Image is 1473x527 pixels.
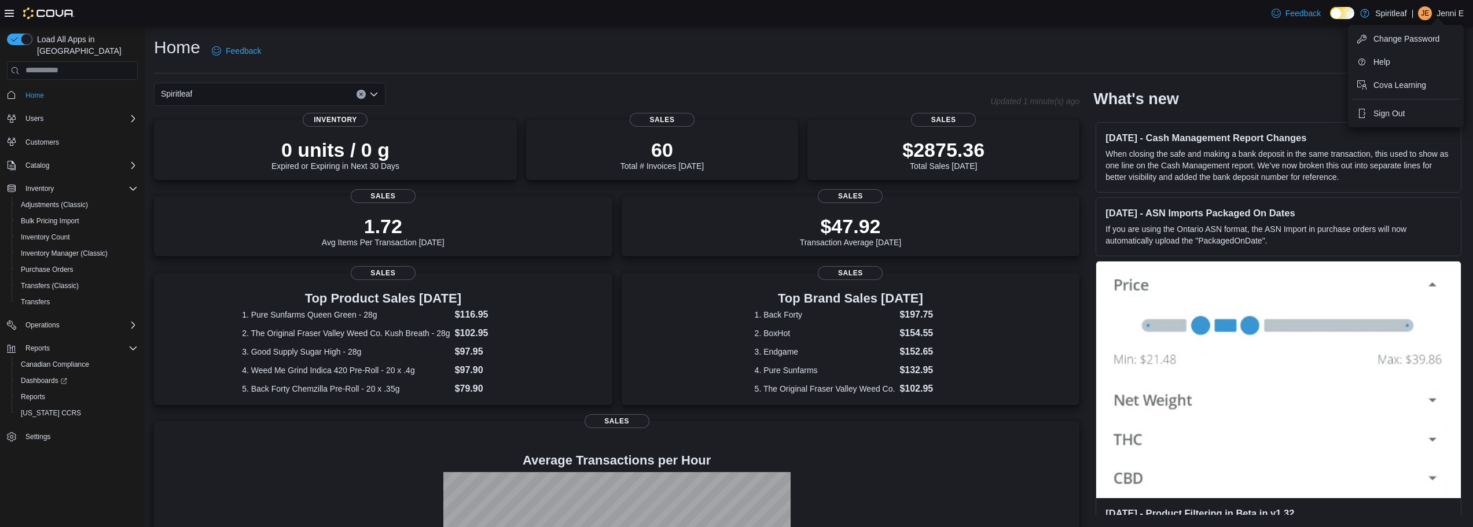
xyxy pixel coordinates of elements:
[899,345,946,359] dd: $152.65
[585,414,649,428] span: Sales
[322,215,445,247] div: Avg Items Per Transaction [DATE]
[303,113,368,127] span: Inventory
[2,180,142,197] button: Inventory
[242,309,450,320] dt: 1. Pure Sunfarms Queen Green - 28g
[7,82,138,476] nav: Complex example
[1330,19,1331,20] span: Dark Mode
[322,215,445,238] p: 1.72
[21,200,88,209] span: Adjustments (Classic)
[16,279,83,293] a: Transfers (Classic)
[21,318,138,332] span: Operations
[21,88,138,102] span: Home
[16,295,54,309] a: Transfers
[12,197,142,213] button: Adjustments (Classic)
[455,326,524,340] dd: $102.95
[911,113,976,127] span: Sales
[2,157,142,174] button: Catalog
[16,406,138,420] span: Washington CCRS
[242,292,524,305] h3: Top Product Sales [DATE]
[351,189,416,203] span: Sales
[1330,7,1354,19] input: Dark Mode
[1412,6,1414,20] p: |
[16,374,138,388] span: Dashboards
[1353,104,1459,123] button: Sign Out
[1418,6,1432,20] div: Jenni E
[755,383,895,395] dt: 5. The Original Fraser Valley Weed Co.
[455,363,524,377] dd: $97.90
[25,184,54,193] span: Inventory
[12,373,142,389] a: Dashboards
[902,138,985,171] div: Total Sales [DATE]
[163,454,1070,467] h4: Average Transactions per Hour
[1285,8,1321,19] span: Feedback
[369,90,379,99] button: Open list of options
[25,138,59,147] span: Customers
[12,229,142,245] button: Inventory Count
[2,428,142,445] button: Settings
[16,246,112,260] a: Inventory Manager (Classic)
[2,340,142,356] button: Reports
[455,308,524,322] dd: $116.95
[154,36,200,59] h1: Home
[1373,79,1426,91] span: Cova Learning
[755,292,947,305] h3: Top Brand Sales [DATE]
[21,216,79,226] span: Bulk Pricing Import
[1267,2,1325,25] a: Feedback
[21,430,55,444] a: Settings
[242,364,450,376] dt: 4. Weed Me Grind Indica 420 Pre-Roll - 20 x .4g
[161,87,192,101] span: Spiritleaf
[16,374,72,388] a: Dashboards
[12,356,142,373] button: Canadian Compliance
[1353,76,1459,94] button: Cova Learning
[16,406,86,420] a: [US_STATE] CCRS
[21,249,108,258] span: Inventory Manager (Classic)
[755,346,895,358] dt: 3. Endgame
[21,341,138,355] span: Reports
[2,87,142,104] button: Home
[21,297,50,307] span: Transfers
[21,135,138,149] span: Customers
[800,215,902,247] div: Transaction Average [DATE]
[25,432,50,441] span: Settings
[1373,108,1405,119] span: Sign Out
[1105,148,1452,183] p: When closing the safe and making a bank deposit in the same transaction, this used to show as one...
[16,263,78,277] a: Purchase Orders
[620,138,704,161] p: 60
[818,266,883,280] span: Sales
[1093,90,1178,108] h2: What's new
[357,90,366,99] button: Clear input
[1105,507,1452,519] h3: [DATE] - Product Filtering in Beta in v1.32
[2,134,142,150] button: Customers
[1353,30,1459,48] button: Change Password
[242,346,450,358] dt: 3. Good Supply Sugar High - 28g
[899,363,946,377] dd: $132.95
[21,182,58,196] button: Inventory
[21,112,138,126] span: Users
[25,114,43,123] span: Users
[271,138,399,171] div: Expired or Expiring in Next 30 Days
[21,112,48,126] button: Users
[990,97,1079,106] p: Updated 1 minute(s) ago
[16,358,94,371] a: Canadian Compliance
[351,266,416,280] span: Sales
[21,182,138,196] span: Inventory
[21,360,89,369] span: Canadian Compliance
[25,320,60,330] span: Operations
[21,392,45,401] span: Reports
[16,214,138,228] span: Bulk Pricing Import
[1105,223,1452,246] p: If you are using the Ontario ASN format, the ASN Import in purchase orders will now automatically...
[899,308,946,322] dd: $197.75
[899,326,946,340] dd: $154.55
[16,230,75,244] a: Inventory Count
[226,45,261,57] span: Feedback
[1105,132,1452,143] h3: [DATE] - Cash Management Report Changes
[1437,6,1464,20] p: Jenni E
[2,110,142,127] button: Users
[2,317,142,333] button: Operations
[21,159,138,172] span: Catalog
[16,214,84,228] a: Bulk Pricing Import
[21,318,64,332] button: Operations
[12,261,142,278] button: Purchase Orders
[455,382,524,396] dd: $79.90
[1373,56,1390,68] span: Help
